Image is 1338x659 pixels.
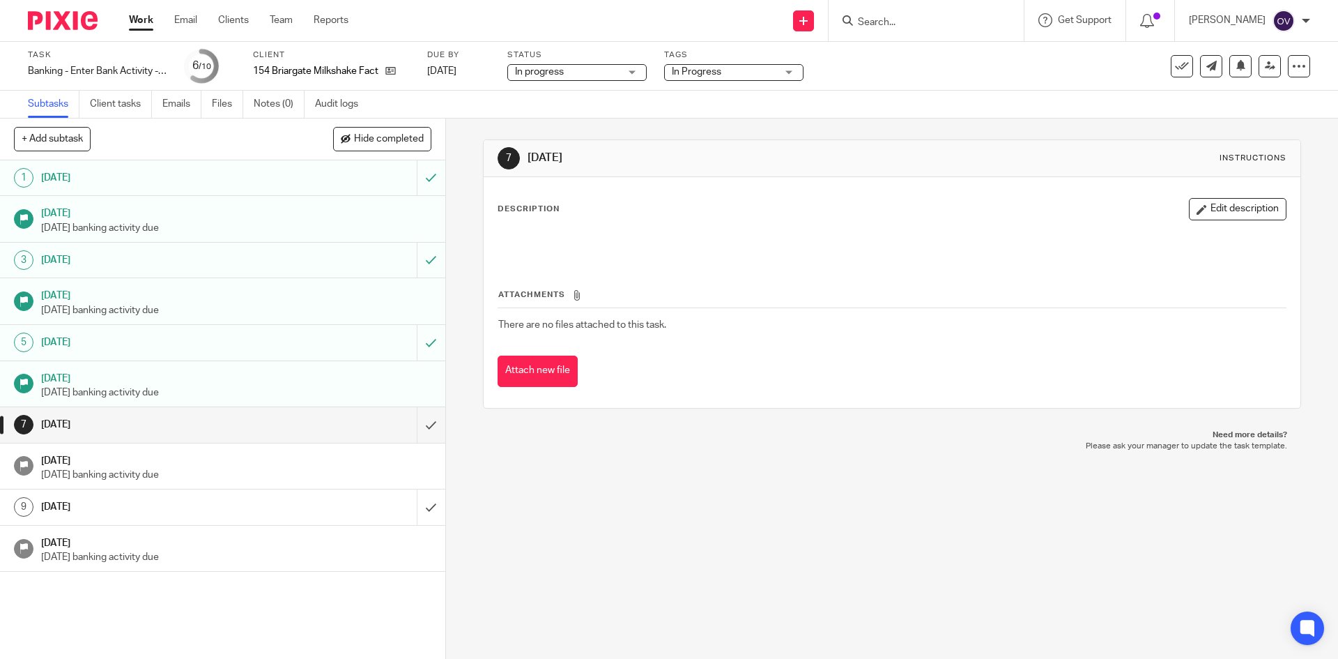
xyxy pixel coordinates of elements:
[856,17,982,29] input: Search
[1058,15,1112,25] span: Get Support
[427,50,490,61] label: Due by
[253,64,378,78] p: 154 Briargate Milkshake Factory
[41,497,282,517] h1: [DATE]
[507,50,647,61] label: Status
[174,13,197,27] a: Email
[333,127,431,151] button: Hide completed
[218,13,249,27] a: Clients
[41,450,431,468] h1: [DATE]
[90,91,152,118] a: Client tasks
[28,50,167,61] label: Task
[270,13,293,27] a: Team
[1189,13,1266,27] p: [PERSON_NAME]
[212,91,243,118] a: Files
[515,67,564,77] span: In progress
[672,67,721,77] span: In Progress
[498,320,666,330] span: There are no files attached to this task.
[314,13,348,27] a: Reports
[14,415,33,434] div: 7
[1220,153,1286,164] div: Instructions
[497,430,1286,441] p: Need more details?
[427,66,456,76] span: [DATE]
[41,203,431,220] h1: [DATE]
[28,91,79,118] a: Subtasks
[254,91,305,118] a: Notes (0)
[14,333,33,352] div: 5
[41,368,431,386] h1: [DATE]
[28,64,167,78] div: Banking - Enter Bank Activity - week 33
[41,386,431,400] p: [DATE] banking activity due
[14,127,91,151] button: + Add subtask
[192,58,211,74] div: 6
[14,497,33,517] div: 9
[497,441,1286,452] p: Please ask your manager to update the task template.
[162,91,201,118] a: Emails
[315,91,369,118] a: Audit logs
[1272,10,1295,32] img: svg%3E
[41,533,431,550] h1: [DATE]
[41,167,282,188] h1: [DATE]
[199,63,211,70] small: /10
[41,550,431,564] p: [DATE] banking activity due
[354,134,424,145] span: Hide completed
[41,221,431,235] p: [DATE] banking activity due
[14,250,33,270] div: 3
[253,50,410,61] label: Client
[41,285,431,303] h1: [DATE]
[498,291,565,298] span: Attachments
[664,50,803,61] label: Tags
[14,168,33,188] div: 1
[41,414,282,435] h1: [DATE]
[129,13,153,27] a: Work
[498,356,578,387] button: Attach new file
[41,468,431,482] p: [DATE] banking activity due
[498,147,520,169] div: 7
[1189,198,1286,220] button: Edit description
[41,303,431,317] p: [DATE] banking activity due
[28,11,98,30] img: Pixie
[528,151,922,165] h1: [DATE]
[498,204,560,215] p: Description
[41,250,282,271] h1: [DATE]
[41,332,282,353] h1: [DATE]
